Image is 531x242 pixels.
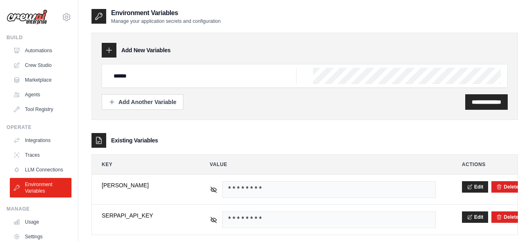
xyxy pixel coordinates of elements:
a: Crew Studio [10,59,71,72]
a: Marketplace [10,73,71,87]
div: Build [7,34,71,41]
button: Edit [462,181,489,193]
h3: Existing Variables [111,136,158,144]
button: Delete [496,184,518,190]
th: Actions [452,155,518,174]
img: Logo [7,9,47,25]
h3: Add New Variables [121,46,171,54]
a: Agents [10,88,71,101]
div: Add Another Variable [109,98,176,106]
span: [PERSON_NAME] [102,181,184,189]
a: Environment Variables [10,178,71,198]
button: Edit [462,211,489,223]
a: LLM Connections [10,163,71,176]
a: Integrations [10,134,71,147]
th: Value [200,155,446,174]
p: Manage your application secrets and configuration [111,18,221,24]
button: Add Another Variable [102,94,183,110]
a: Automations [10,44,71,57]
iframe: Chat Widget [490,203,531,242]
a: Traces [10,149,71,162]
span: SERPAPI_API_KEY [102,211,184,220]
a: Tool Registry [10,103,71,116]
th: Key [92,155,194,174]
div: Manage [7,206,71,212]
h2: Environment Variables [111,8,221,18]
a: Usage [10,215,71,229]
div: Operate [7,124,71,131]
